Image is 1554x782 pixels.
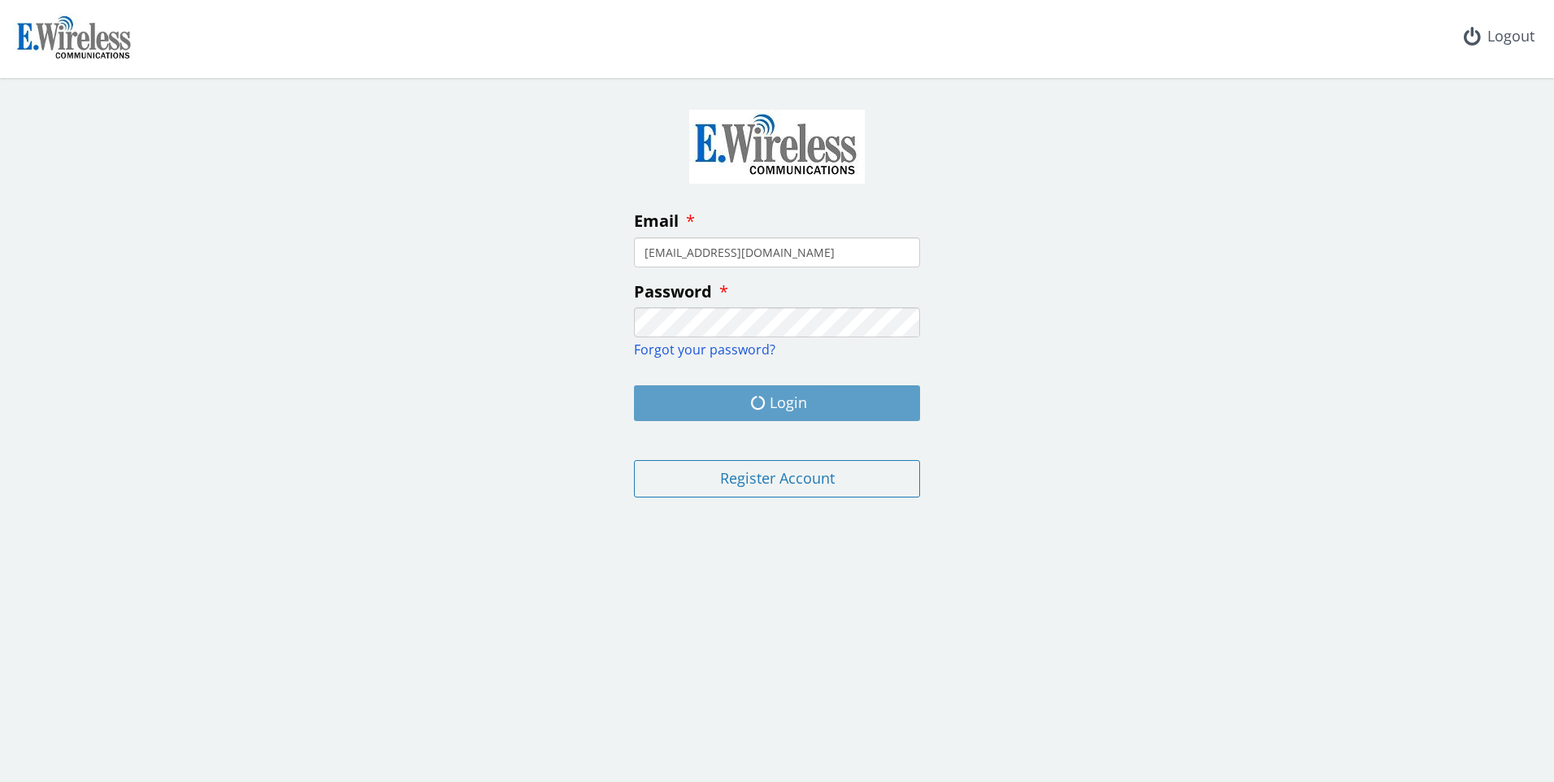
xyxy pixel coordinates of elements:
a: Forgot your password? [634,341,775,358]
input: enter your email address [634,237,920,267]
button: Login [634,385,920,421]
button: Register Account [634,460,920,497]
span: Password [634,280,712,302]
span: Email [634,210,679,232]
